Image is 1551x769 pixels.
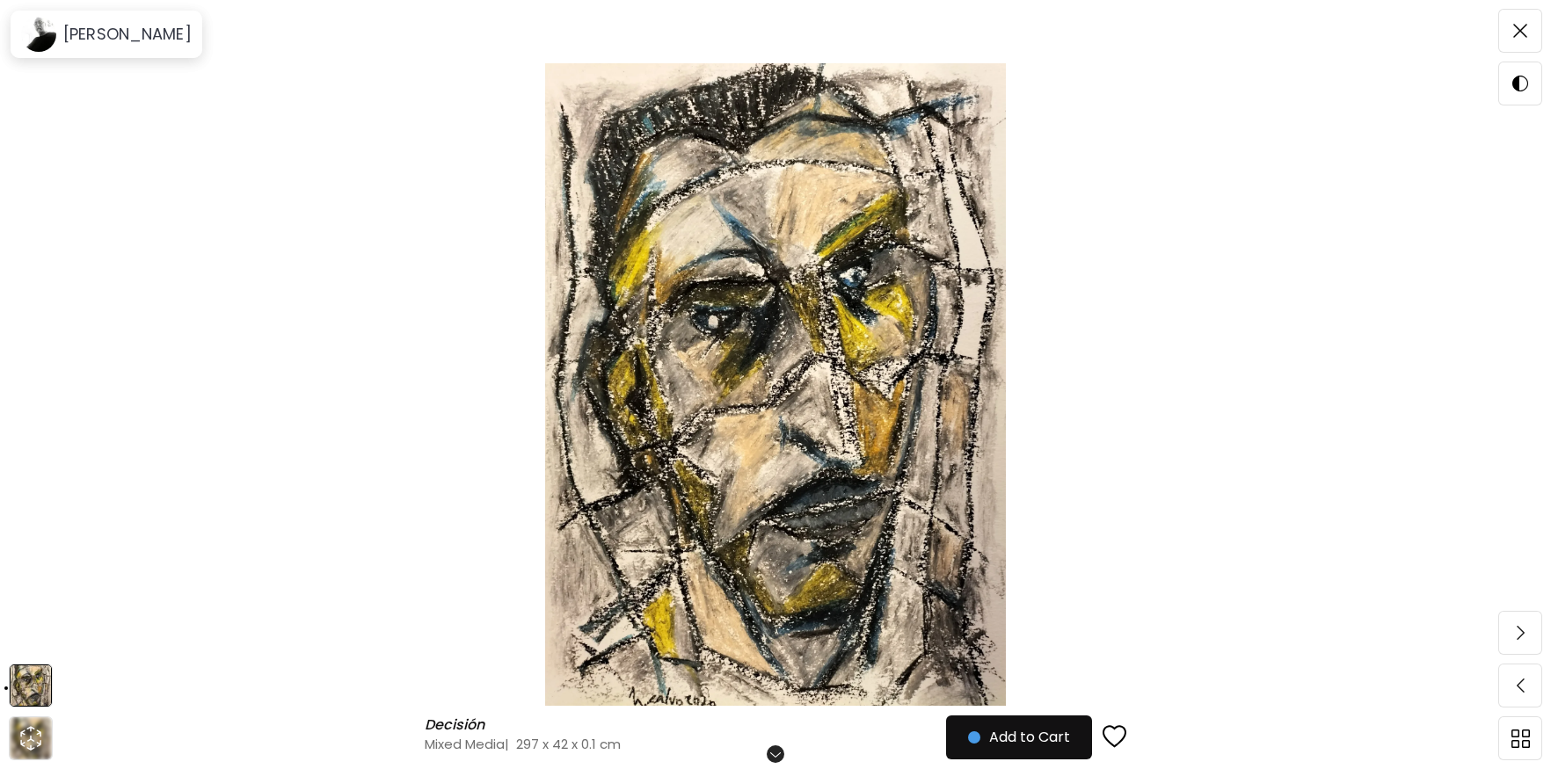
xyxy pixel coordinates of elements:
div: animation [17,724,45,752]
h4: Mixed Media | 297 x 42 x 0.1 cm [425,735,983,753]
span: Add to Cart [968,727,1070,748]
button: Add to Cart [946,715,1092,759]
h6: [PERSON_NAME] [63,24,192,45]
button: favorites [1092,714,1138,761]
h6: Decisión [425,716,489,734]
